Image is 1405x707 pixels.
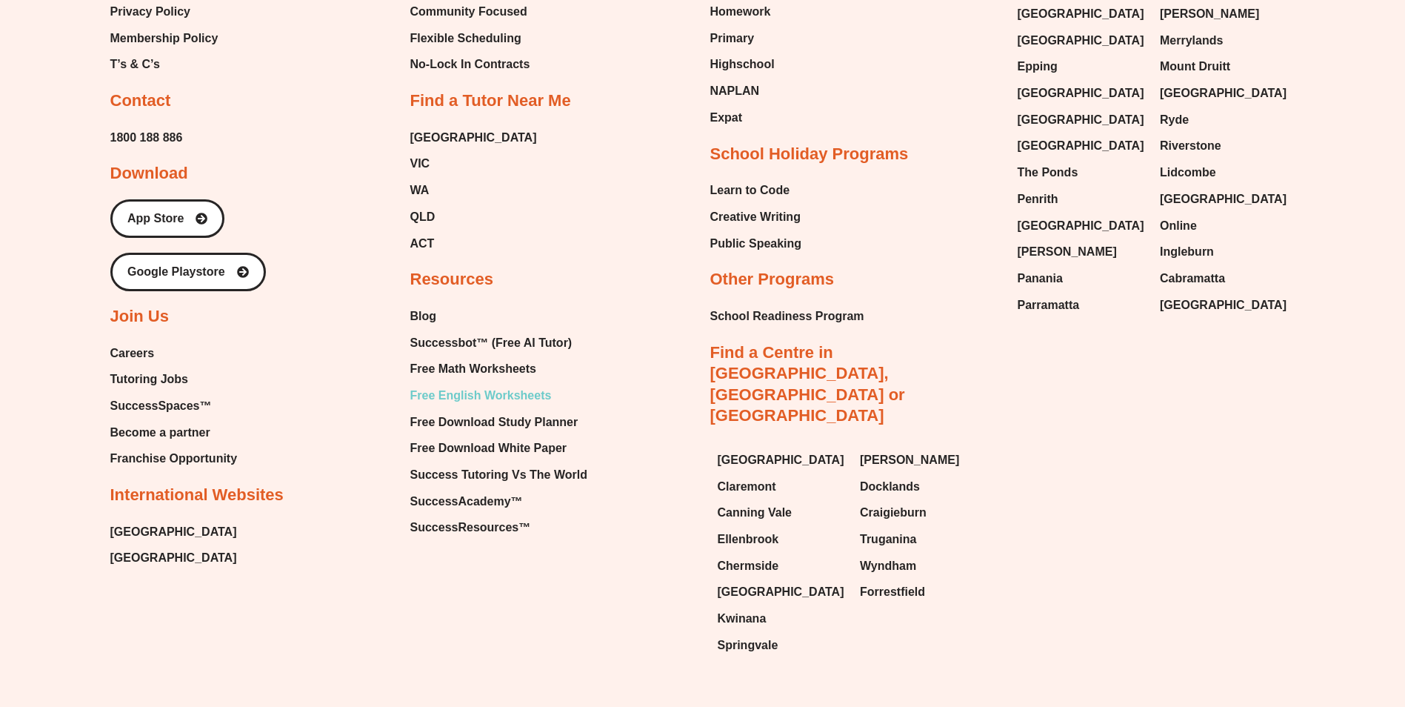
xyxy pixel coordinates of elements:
span: [GEOGRAPHIC_DATA] [1018,215,1144,237]
a: Wyndham [860,555,988,577]
a: SuccessSpaces™ [110,395,238,417]
a: Docklands [860,476,988,498]
a: [GEOGRAPHIC_DATA] [1018,30,1146,52]
span: Cabramatta [1160,268,1225,290]
span: SuccessAcademy™ [410,491,523,513]
span: Claremont [718,476,776,498]
h2: International Websites [110,485,284,506]
a: [GEOGRAPHIC_DATA] [718,449,846,471]
h2: Join Us [110,306,169,328]
span: Ryde [1160,109,1189,131]
span: [GEOGRAPHIC_DATA] [1160,82,1286,104]
a: Franchise Opportunity [110,448,238,470]
span: [GEOGRAPHIC_DATA] [1018,135,1144,157]
span: Springvale [718,634,778,657]
a: SuccessResources™ [410,517,587,539]
span: Merrylands [1160,30,1223,52]
span: Kwinana [718,608,767,630]
span: Online [1160,215,1197,237]
a: VIC [410,153,537,175]
a: Truganina [860,528,988,551]
span: [GEOGRAPHIC_DATA] [1160,188,1286,210]
span: SuccessResources™ [410,517,531,539]
span: ACT [410,233,435,255]
a: WA [410,179,537,202]
a: Free Download White Paper [410,437,587,459]
a: [GEOGRAPHIC_DATA] [1018,215,1146,237]
span: Ingleburn [1160,241,1214,263]
span: Riverstone [1160,135,1221,157]
span: [GEOGRAPHIC_DATA] [1160,294,1286,316]
span: QLD [410,206,435,228]
a: Flexible Scheduling [410,27,536,50]
a: Free English Worksheets [410,385,587,407]
a: School Readiness Program [710,305,864,328]
a: Free Download Study Planner [410,411,587,434]
span: [PERSON_NAME] [860,449,959,471]
span: Truganina [860,528,916,551]
a: [GEOGRAPHIC_DATA] [1160,188,1288,210]
a: [GEOGRAPHIC_DATA] [1018,135,1146,157]
a: Penrith [1018,188,1146,210]
span: Flexible Scheduling [410,27,521,50]
h2: Contact [110,90,171,112]
a: QLD [410,206,537,228]
a: Riverstone [1160,135,1288,157]
span: Primary [710,27,755,50]
span: [GEOGRAPHIC_DATA] [718,581,844,603]
a: Homework [710,1,781,23]
span: Creative Writing [710,206,801,228]
span: Successbot™ (Free AI Tutor) [410,332,573,354]
span: Parramatta [1018,294,1080,316]
a: [GEOGRAPHIC_DATA] [1018,3,1146,25]
span: Lidcombe [1160,162,1216,184]
a: Lidcombe [1160,162,1288,184]
a: Success Tutoring Vs The World [410,464,587,486]
span: [GEOGRAPHIC_DATA] [1018,82,1144,104]
span: [PERSON_NAME] [1018,241,1117,263]
a: Find a Centre in [GEOGRAPHIC_DATA], [GEOGRAPHIC_DATA] or [GEOGRAPHIC_DATA] [710,343,905,425]
h2: Resources [410,269,494,291]
a: [GEOGRAPHIC_DATA] [410,127,537,149]
span: WA [410,179,430,202]
span: Panania [1018,268,1063,290]
span: [PERSON_NAME] [1160,3,1259,25]
a: Kwinana [718,608,846,630]
span: NAPLAN [710,80,760,102]
a: Claremont [718,476,846,498]
a: Google Playstore [110,253,266,291]
span: Highschool [710,53,775,76]
a: Membership Policy [110,27,218,50]
span: [GEOGRAPHIC_DATA] [110,547,237,569]
span: The Ponds [1018,162,1078,184]
a: Chermside [718,555,846,577]
a: Creative Writing [710,206,802,228]
span: Homework [710,1,771,23]
a: [GEOGRAPHIC_DATA] [1160,82,1288,104]
span: [GEOGRAPHIC_DATA] [1018,109,1144,131]
span: Free Math Worksheets [410,358,536,380]
a: Public Speaking [710,233,802,255]
span: Mount Druitt [1160,56,1230,78]
iframe: Chat Widget [1158,540,1405,707]
a: [GEOGRAPHIC_DATA] [1160,294,1288,316]
a: Springvale [718,634,846,657]
span: Epping [1018,56,1058,78]
span: Docklands [860,476,920,498]
a: Ellenbrook [718,528,846,551]
span: No-Lock In Contracts [410,53,530,76]
a: Online [1160,215,1288,237]
span: VIC [410,153,430,175]
span: Free Download Study Planner [410,411,578,434]
a: Ingleburn [1160,241,1288,263]
span: Forrestfield [860,581,925,603]
span: Community Focused [410,1,527,23]
a: Community Focused [410,1,536,23]
span: Google Playstore [127,266,225,278]
span: Learn to Code [710,179,790,202]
